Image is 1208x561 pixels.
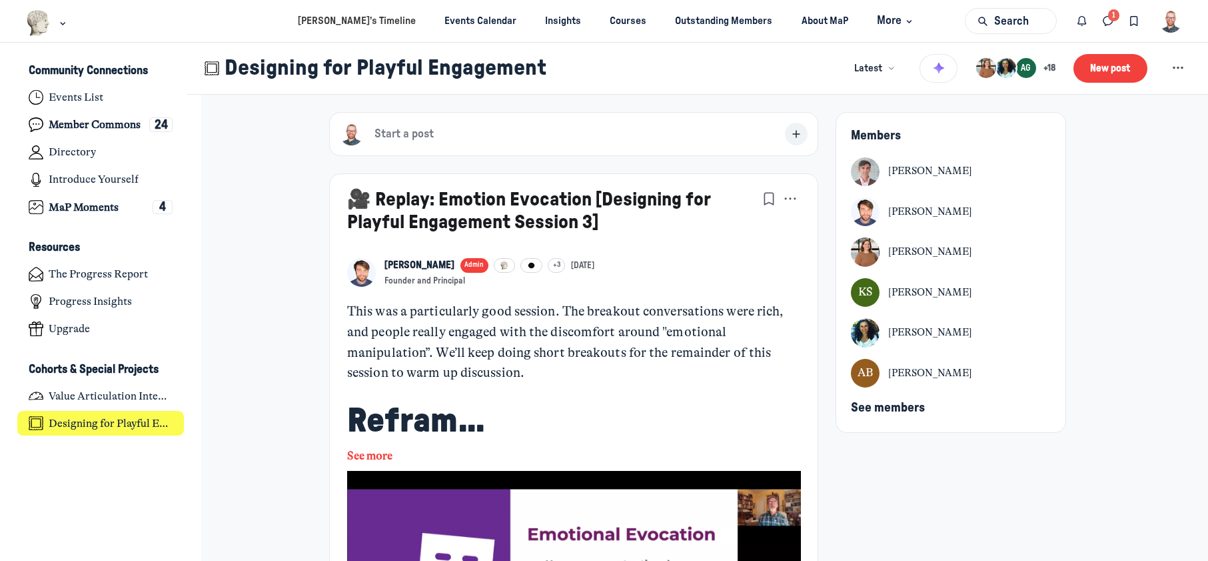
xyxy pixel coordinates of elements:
div: [PERSON_NAME] [888,326,972,340]
img: Museums as Progress logo [26,10,51,36]
button: See more [347,448,801,465]
button: Latest [846,55,903,81]
button: +18 [975,57,1056,79]
button: See members [851,401,925,416]
span: See members [851,402,925,414]
div: AG [1016,58,1036,78]
div: 24 [149,117,173,132]
span: Members [851,129,901,142]
div: [PERSON_NAME] [888,366,972,381]
h1: Designing for Playful Engagement [225,55,546,81]
span: Admin [464,260,484,271]
h4: Value Articulation Intensive (Cultural Leadership Lab) [49,390,173,403]
button: Start a post [329,112,818,157]
h4: Upgrade [49,322,90,336]
a: Member Commons24 [17,113,185,137]
button: Bookmarks [1121,8,1147,34]
button: Notifications [1069,8,1095,34]
a: Insights [534,9,593,33]
button: New post [1073,54,1148,83]
a: Value Articulation Intensive (Cultural Leadership Lab) [17,384,185,408]
h4: MaP Moments [49,201,119,214]
a: Upgrade [17,317,185,342]
a: View Kyle Bowen profile [384,258,454,273]
button: Founder and Principal [384,275,465,287]
span: Latest [854,61,882,76]
a: Designing for Playful Engagement [17,411,185,436]
button: Post actions [780,189,800,209]
a: [DATE] [571,260,594,271]
a: View Alexandra Pafilis profile [851,318,1051,347]
span: +3 [553,260,560,271]
button: Museums as Progress logo [26,9,69,37]
h4: The Progress Report [49,267,148,281]
button: User menu options [1159,9,1183,33]
button: Search [965,8,1057,34]
button: Community ConnectionsCollapse space [17,60,185,83]
a: Introduce Yourself [17,167,185,192]
a: Outstanding Members [664,9,784,33]
a: View Anne Baycroft profile [851,359,1051,388]
a: MaP Moments4 [17,195,185,219]
h2: Refram... [347,400,801,442]
a: Progress Insights [17,290,185,314]
button: Summarize [919,51,957,85]
h4: Designing for Playful Engagement [49,417,173,430]
span: More [877,12,916,30]
button: Direct messages [1095,8,1121,34]
a: 🎥 Replay: Emotion Evocation [Designing for Playful Engagement Session 3] [347,190,711,232]
a: Events List [17,85,185,110]
a: Courses [598,9,658,33]
button: Space settings [1165,55,1191,81]
a: View Kyle Bowen profile [851,197,1051,226]
a: The Progress Report [17,262,185,287]
svg: Space settings [1169,59,1187,77]
h4: Directory [49,145,96,159]
h4: Introduce Yourself [49,173,139,186]
span: + 18 [1043,63,1056,74]
h4: Member Commons [49,118,141,131]
button: Members [851,129,901,144]
div: [PERSON_NAME] [888,245,972,259]
button: Bookmarks [759,189,779,209]
a: Directory [17,140,185,165]
button: Summarize [919,54,957,83]
h3: Resources [29,241,80,255]
div: [PERSON_NAME] [888,286,972,300]
span: Start a post [374,127,434,141]
a: Events Calendar [433,9,528,33]
h4: Progress Insights [49,295,132,308]
a: View Aimee Mussman profile [851,237,1051,266]
a: View Kezia Simister profile [851,278,1051,307]
button: ResourcesCollapse space [17,237,185,259]
a: About MaP [790,9,860,33]
button: Cohorts & Special ProjectsCollapse space [17,358,185,381]
p: This was a particularly good session. The breakout conversations were rich, and people really eng... [347,302,801,384]
div: AB [851,359,880,388]
div: [PERSON_NAME] [888,164,972,179]
div: 4 [153,200,173,215]
button: View Kyle Bowen profileAdmin+3[DATE]Founder and Principal [384,258,594,287]
h4: Events List [49,91,103,104]
a: View Ed Rodley profile [851,157,1051,186]
h3: Cohorts & Special Projects [29,363,159,377]
header: Page Header [187,43,1208,95]
a: [PERSON_NAME]’s Timeline [287,9,428,33]
a: View Kyle Bowen profile [347,258,376,287]
div: [PERSON_NAME] [888,205,972,219]
h3: Community Connections [29,64,148,78]
button: More [865,9,921,33]
div: KS [851,278,880,307]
